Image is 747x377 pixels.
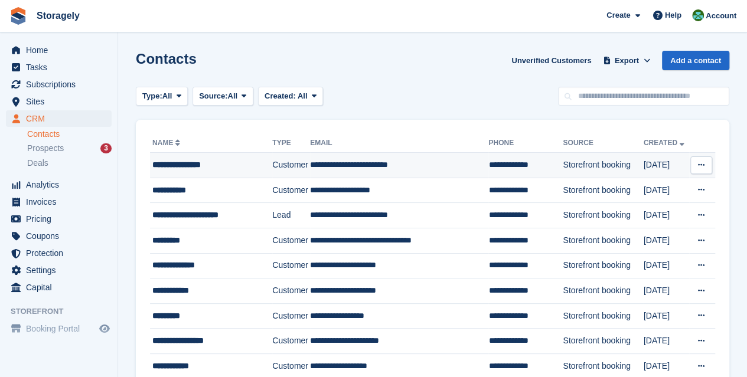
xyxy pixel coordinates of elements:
[488,134,563,153] th: Phone
[601,51,653,70] button: Export
[272,178,310,203] td: Customer
[265,91,296,100] span: Created:
[644,253,689,278] td: [DATE]
[6,42,112,58] a: menu
[228,90,238,102] span: All
[563,153,643,178] td: Storefront booking
[563,329,643,354] td: Storefront booking
[644,329,689,354] td: [DATE]
[692,9,704,21] img: Notifications
[272,153,310,178] td: Customer
[615,55,639,67] span: Export
[199,90,227,102] span: Source:
[26,194,97,210] span: Invoices
[152,139,182,147] a: Name
[193,87,253,106] button: Source: All
[100,143,112,153] div: 3
[644,139,687,147] a: Created
[310,134,488,153] th: Email
[26,320,97,337] span: Booking Portal
[26,279,97,296] span: Capital
[26,59,97,76] span: Tasks
[606,9,630,21] span: Create
[26,42,97,58] span: Home
[11,306,118,317] span: Storefront
[644,203,689,228] td: [DATE]
[563,134,643,153] th: Source
[563,253,643,278] td: Storefront booking
[6,76,112,93] a: menu
[27,142,112,155] a: Prospects 3
[272,278,310,304] td: Customer
[6,279,112,296] a: menu
[32,6,84,25] a: Storagely
[26,176,97,193] span: Analytics
[563,278,643,304] td: Storefront booking
[6,228,112,244] a: menu
[272,253,310,278] td: Customer
[563,303,643,329] td: Storefront booking
[26,110,97,127] span: CRM
[272,203,310,228] td: Lead
[644,178,689,203] td: [DATE]
[136,51,197,67] h1: Contacts
[162,90,172,102] span: All
[6,110,112,127] a: menu
[6,93,112,110] a: menu
[644,303,689,329] td: [DATE]
[563,203,643,228] td: Storefront booking
[6,194,112,210] a: menu
[272,329,310,354] td: Customer
[258,87,323,106] button: Created: All
[27,158,48,169] span: Deals
[563,228,643,253] td: Storefront booking
[644,228,689,253] td: [DATE]
[26,228,97,244] span: Coupons
[26,211,97,227] span: Pricing
[563,178,643,203] td: Storefront booking
[6,211,112,227] a: menu
[26,245,97,261] span: Protection
[272,134,310,153] th: Type
[27,157,112,169] a: Deals
[136,87,188,106] button: Type: All
[6,176,112,193] a: menu
[9,7,27,25] img: stora-icon-8386f47178a22dfd0bd8f6a31ec36ba5ce8667c1dd55bd0f319d3a0aa187defe.svg
[6,320,112,337] a: menu
[298,91,308,100] span: All
[507,51,596,70] a: Unverified Customers
[27,129,112,140] a: Contacts
[6,59,112,76] a: menu
[644,278,689,304] td: [DATE]
[26,76,97,93] span: Subscriptions
[706,10,736,22] span: Account
[142,90,162,102] span: Type:
[272,228,310,253] td: Customer
[662,51,729,70] a: Add a contact
[97,322,112,336] a: Preview store
[26,93,97,110] span: Sites
[665,9,681,21] span: Help
[26,262,97,278] span: Settings
[272,303,310,329] td: Customer
[27,143,64,154] span: Prospects
[644,153,689,178] td: [DATE]
[6,245,112,261] a: menu
[6,262,112,278] a: menu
